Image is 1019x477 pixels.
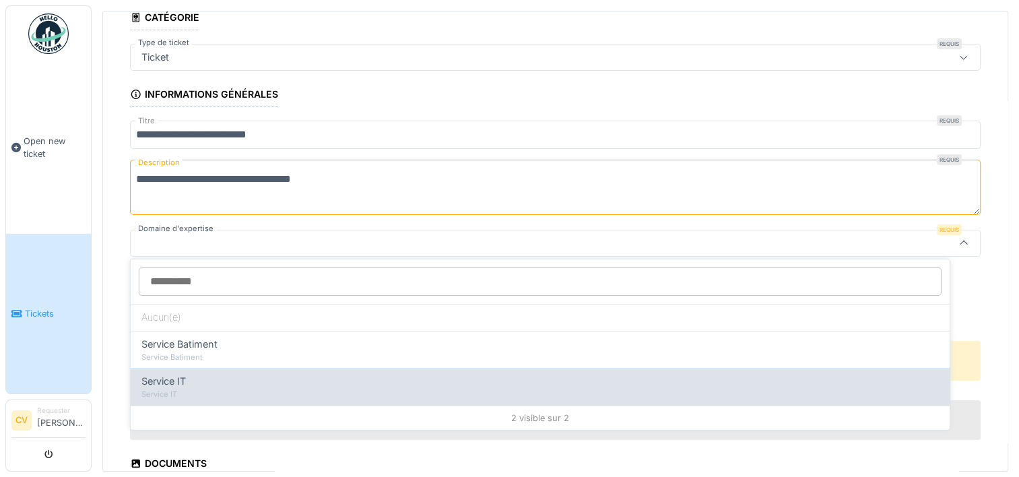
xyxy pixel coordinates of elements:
div: Catégorie [130,7,199,30]
div: Informations générales [130,84,278,107]
div: 2 visible sur 2 [131,406,950,430]
div: Requis [937,224,962,235]
img: Badge_color-CXgf-gQk.svg [28,13,69,54]
span: Tickets [25,307,86,320]
div: Service Batiment [141,352,939,363]
label: Domaine d'expertise [135,223,216,234]
a: Open new ticket [6,61,91,234]
div: Documents [130,453,207,476]
li: CV [11,410,32,431]
div: Requester [37,406,86,416]
div: Requis [937,38,962,49]
label: Titre [135,115,158,127]
div: Service IT [141,389,939,400]
a: Tickets [6,234,91,393]
div: Ticket [136,50,174,65]
span: Open new ticket [24,135,86,160]
label: Type de ticket [135,37,192,49]
li: [PERSON_NAME] [37,406,86,435]
span: Service Batiment [141,337,218,352]
div: Requis [937,115,962,126]
div: Requis [937,154,962,165]
div: Aucun(e) [131,304,950,331]
span: Service IT [141,374,186,389]
a: CV Requester[PERSON_NAME] [11,406,86,438]
label: Description [135,154,183,171]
